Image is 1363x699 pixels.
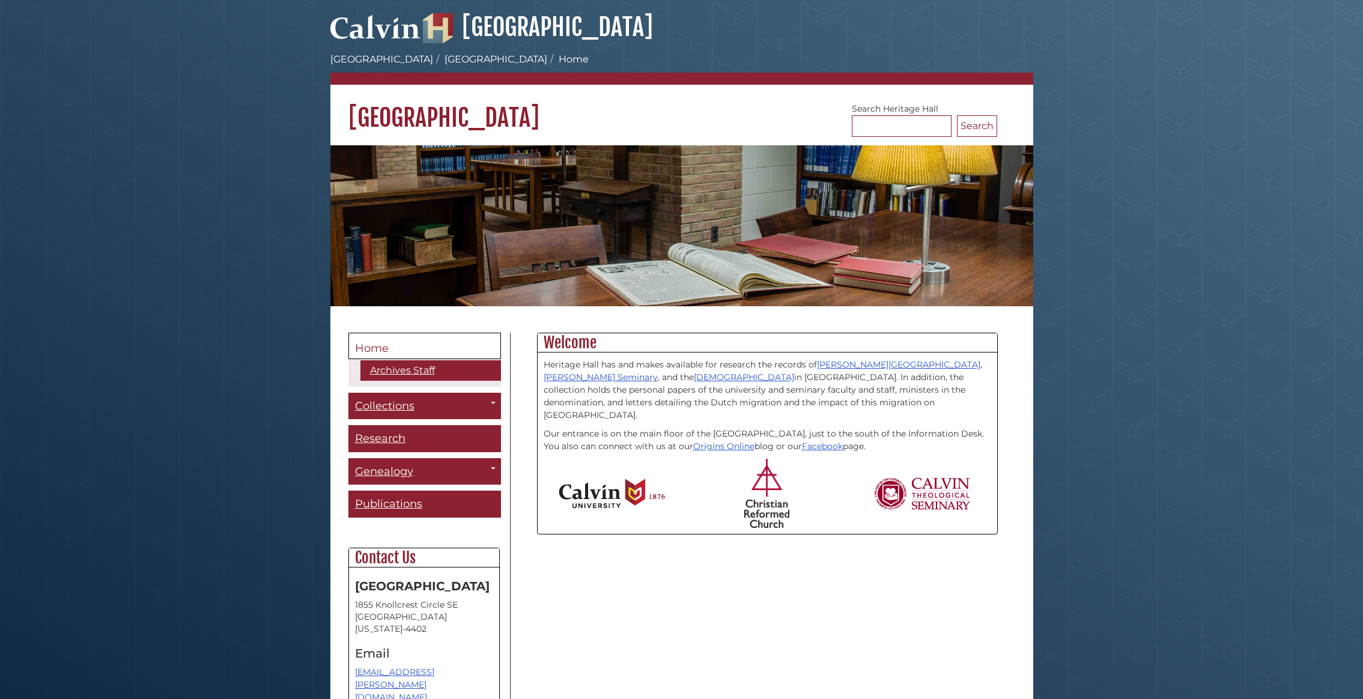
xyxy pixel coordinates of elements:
a: Calvin University [330,28,420,38]
a: Publications [348,491,501,518]
nav: breadcrumb [330,52,1033,85]
a: [GEOGRAPHIC_DATA] [423,12,653,42]
a: Genealogy [348,458,501,485]
a: Archives Staff [360,360,501,381]
img: Hekman Library Logo [423,13,453,43]
a: Facebook [802,441,843,452]
span: Collections [355,399,414,413]
a: [GEOGRAPHIC_DATA] [445,53,547,65]
address: 1855 Knollcrest Circle SE [GEOGRAPHIC_DATA][US_STATE]-4402 [355,599,493,635]
img: Calvin University [559,479,665,509]
a: [DEMOGRAPHIC_DATA] [694,372,794,383]
h2: Welcome [538,333,997,353]
h4: Email [355,647,493,660]
p: Heritage Hall has and makes available for research the records of , , and the in [GEOGRAPHIC_DATA... [544,359,991,422]
li: Home [547,52,589,67]
span: Research [355,432,405,445]
a: [PERSON_NAME][GEOGRAPHIC_DATA] [817,359,980,370]
a: Collections [348,393,501,420]
button: Search [957,115,997,137]
span: Publications [355,497,422,510]
p: Our entrance is on the main floor of the [GEOGRAPHIC_DATA], just to the south of the Information ... [544,428,991,453]
h2: Contact Us [349,548,499,567]
a: [PERSON_NAME] Seminary [544,372,658,383]
img: Calvin Theological Seminary [873,477,971,510]
a: Origins Online [693,441,754,452]
img: Christian Reformed Church [744,459,789,528]
span: Home [355,342,389,355]
img: Calvin [330,10,420,43]
a: Home [348,333,501,359]
span: Genealogy [355,465,413,478]
h1: [GEOGRAPHIC_DATA] [330,85,1033,133]
a: Research [348,425,501,452]
strong: [GEOGRAPHIC_DATA] [355,579,490,593]
a: [GEOGRAPHIC_DATA] [330,53,433,65]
